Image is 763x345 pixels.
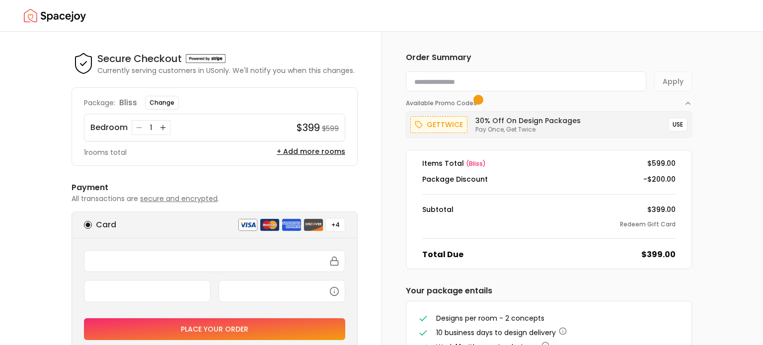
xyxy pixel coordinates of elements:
iframe: Secure expiration date input frame [90,286,204,295]
dd: $399.00 [641,249,676,261]
span: ( bliss ) [466,159,486,168]
dd: $599.00 [647,158,676,168]
dd: -$200.00 [643,174,676,184]
span: Available Promo Codes [406,99,480,107]
span: Designs per room - 2 concepts [436,313,544,323]
div: Available Promo Codes [406,107,692,138]
img: Powered by stripe [186,54,226,63]
h6: Your package entails [406,285,692,297]
p: Currently serving customers in US only. We'll notify you when this changes. [97,66,355,75]
img: Spacejoy Logo [24,6,86,26]
p: bliss [119,97,137,109]
h6: 30% Off on Design Packages [475,116,581,126]
h6: Order Summary [406,52,692,64]
span: 10 business days to design delivery [436,328,556,338]
img: discover [304,218,323,231]
button: + Add more rooms [277,146,345,156]
dt: Items Total [422,158,486,168]
dt: Subtotal [422,205,454,214]
img: visa [238,218,258,231]
dt: Total Due [422,249,463,261]
span: secure and encrypted [140,194,218,204]
a: Spacejoy [24,6,86,26]
h4: Secure Checkout [97,52,182,66]
img: mastercard [260,218,280,231]
iframe: Secure card number input frame [90,257,339,266]
button: Place your order [84,318,345,340]
button: Increase quantity for Bedroom [158,123,168,133]
button: Change [145,96,179,110]
p: Package: [84,98,115,108]
h4: $399 [297,121,320,135]
img: american express [282,218,302,231]
div: 1 [146,123,156,133]
h6: Payment [72,182,358,194]
button: USE [668,118,687,132]
p: 1 rooms total [84,147,127,157]
dt: Package Discount [422,174,488,184]
p: Pay Once, Get Twice [475,126,581,134]
h6: Card [96,219,116,231]
button: Decrease quantity for Bedroom [134,123,144,133]
small: $599 [322,124,339,134]
dd: $399.00 [647,205,676,214]
button: Available Promo Codes [406,91,692,107]
iframe: Secure CVC input frame [225,286,339,295]
button: Redeem Gift Card [620,220,676,228]
p: gettwice [427,119,463,131]
button: +4 [325,218,345,232]
p: All transactions are . [72,194,358,204]
p: Bedroom [90,122,128,134]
